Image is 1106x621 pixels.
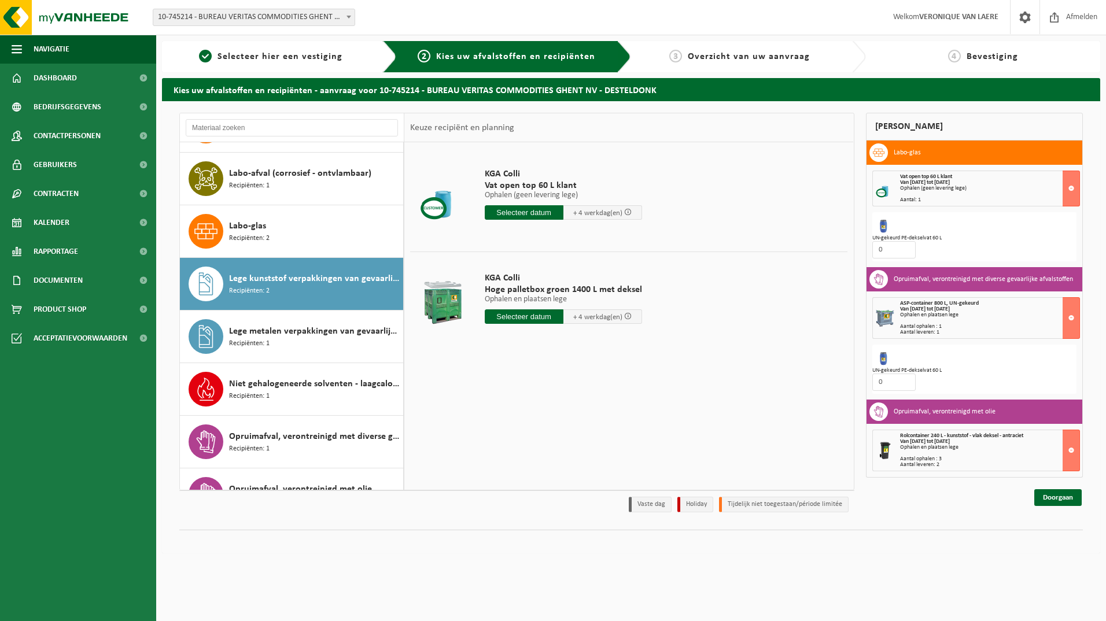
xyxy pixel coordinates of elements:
[669,50,682,62] span: 3
[485,309,563,324] input: Selecteer datum
[34,121,101,150] span: Contactpersonen
[34,64,77,93] span: Dashboard
[573,313,622,321] span: + 4 werkdag(en)
[162,78,1100,101] h2: Kies uw afvalstoffen en recipiënten - aanvraag voor 10-745214 - BUREAU VERITAS COMMODITIES GHENT ...
[180,468,404,521] button: Opruimafval, verontreinigd met olie
[900,462,1080,468] div: Aantal leveren: 2
[153,9,355,26] span: 10-745214 - BUREAU VERITAS COMMODITIES GHENT NV - DESTELDONK
[900,433,1023,439] span: Rolcontainer 240 L - kunststof - vlak deksel - antraciet
[34,324,127,353] span: Acceptatievoorwaarden
[229,324,400,338] span: Lege metalen verpakkingen van gevaarlijke stoffen
[919,13,998,21] strong: VERONIQUE VAN LAERE
[866,113,1083,141] div: [PERSON_NAME]
[900,438,950,445] strong: Van [DATE] tot [DATE]
[900,179,950,186] strong: Van [DATE] tot [DATE]
[34,208,69,237] span: Kalender
[900,173,952,180] span: Vat open top 60 L klant
[180,258,404,310] button: Lege kunststof verpakkingen van gevaarlijke stoffen Recipiënten: 2
[900,445,1080,450] div: Ophalen en plaatsen lege
[872,368,1077,374] div: UN-gekeurd PE-dekselvat 60 L
[485,295,642,304] p: Ophalen en plaatsen lege
[229,167,371,180] span: Labo-afval (corrosief - ontvlambaar)
[900,456,1080,462] div: Aantal ophalen : 3
[677,497,713,512] li: Holiday
[34,237,78,266] span: Rapportage
[34,93,101,121] span: Bedrijfsgegevens
[199,50,212,62] span: 1
[967,52,1018,61] span: Bevestiging
[485,168,642,180] span: KGA Colli
[872,235,1077,241] div: UN-gekeurd PE-dekselvat 60 L
[485,272,642,284] span: KGA Colli
[1034,489,1082,506] a: Doorgaan
[180,205,404,258] button: Labo-glas Recipiënten: 2
[229,338,270,349] span: Recipiënten: 1
[629,497,672,512] li: Vaste dag
[900,324,1080,330] div: Aantal ophalen : 1
[894,143,921,162] h3: Labo-glas
[485,205,563,220] input: Selecteer datum
[34,179,79,208] span: Contracten
[900,312,1080,318] div: Ophalen en plaatsen lege
[573,209,622,217] span: + 4 werkdag(en)
[894,402,996,421] h3: Opruimafval, verontreinigd met olie
[894,270,1073,289] h3: Opruimafval, verontreinigd met diverse gevaarlijke afvalstoffen
[229,180,270,191] span: Recipiënten: 1
[436,52,595,61] span: Kies uw afvalstoffen en recipiënten
[229,430,400,443] span: Opruimafval, verontreinigd met diverse gevaarlijke afvalstoffen
[875,348,894,366] img: 01-000245
[485,284,642,295] span: Hoge palletbox groen 1400 L met deksel
[875,215,894,234] img: 01-000245
[900,197,1080,203] div: Aantal: 1
[229,219,266,233] span: Labo-glas
[34,266,83,295] span: Documenten
[900,330,1080,335] div: Aantal leveren: 1
[229,377,400,391] span: Niet gehalogeneerde solventen - laagcalorisch in 200lt-vat
[34,295,86,324] span: Product Shop
[229,391,270,402] span: Recipiënten: 1
[186,119,398,136] input: Materiaal zoeken
[217,52,342,61] span: Selecteer hier een vestiging
[485,191,642,199] p: Ophalen (geen levering lege)
[180,363,404,416] button: Niet gehalogeneerde solventen - laagcalorisch in 200lt-vat Recipiënten: 1
[900,186,1080,191] div: Ophalen (geen levering lege)
[153,9,355,25] span: 10-745214 - BUREAU VERITAS COMMODITIES GHENT NV - DESTELDONK
[168,50,374,64] a: 1Selecteer hier een vestiging
[404,113,520,142] div: Keuze recipiënt en planning
[180,153,404,205] button: Labo-afval (corrosief - ontvlambaar) Recipiënten: 1
[180,310,404,363] button: Lege metalen verpakkingen van gevaarlijke stoffen Recipiënten: 1
[180,416,404,468] button: Opruimafval, verontreinigd met diverse gevaarlijke afvalstoffen Recipiënten: 1
[229,286,270,297] span: Recipiënten: 2
[688,52,810,61] span: Overzicht van uw aanvraag
[948,50,961,62] span: 4
[229,482,372,496] span: Opruimafval, verontreinigd met olie
[719,497,849,512] li: Tijdelijk niet toegestaan/période limitée
[229,443,270,454] span: Recipiënten: 1
[418,50,430,62] span: 2
[229,233,270,244] span: Recipiënten: 2
[34,35,69,64] span: Navigatie
[34,150,77,179] span: Gebruikers
[900,306,950,312] strong: Van [DATE] tot [DATE]
[485,180,642,191] span: Vat open top 60 L klant
[900,300,979,306] span: ASP-container 800 L, UN-gekeurd
[229,272,400,286] span: Lege kunststof verpakkingen van gevaarlijke stoffen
